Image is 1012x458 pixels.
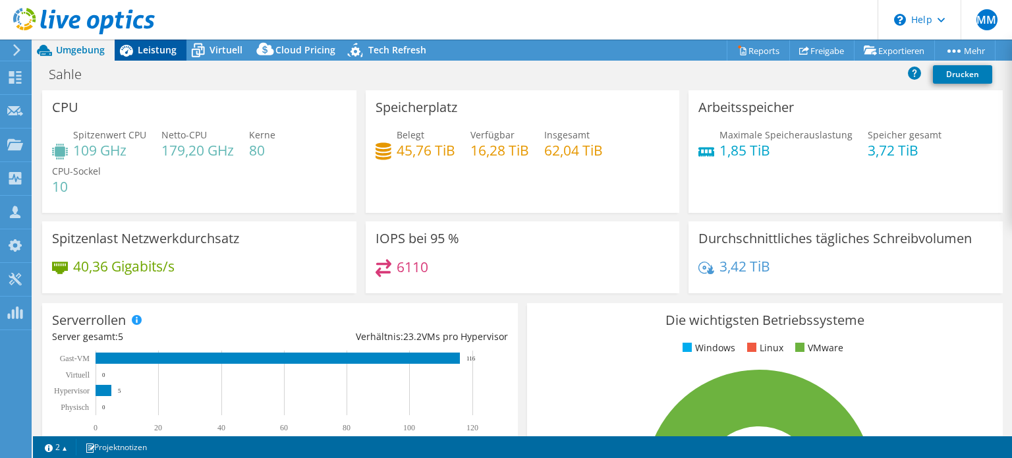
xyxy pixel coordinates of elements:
a: Freigabe [789,40,855,61]
h4: 3,42 TiB [719,259,770,273]
span: Leistung [138,43,177,56]
text: 5 [118,387,121,394]
span: 5 [118,330,123,343]
h4: 109 GHz [73,143,146,157]
span: Verfügbar [470,129,515,141]
h4: 3,72 TiB [868,143,942,157]
h4: 1,85 TiB [719,143,853,157]
span: Insgesamt [544,129,590,141]
text: 80 [343,423,351,432]
text: Gast-VM [60,354,90,363]
text: 120 [466,423,478,432]
h4: 80 [249,143,275,157]
li: Windows [679,341,735,355]
h4: 16,28 TiB [470,143,529,157]
svg: \n [894,14,906,26]
a: Projektnotizen [76,439,156,455]
span: Umgebung [56,43,105,56]
h3: Arbeitsspeicher [698,100,794,115]
h4: 6110 [397,260,428,274]
span: MM [976,9,998,30]
text: 0 [102,372,105,378]
text: 40 [217,423,225,432]
span: CPU-Sockel [52,165,101,177]
span: Spitzenwert CPU [73,129,146,141]
span: Virtuell [210,43,242,56]
text: 100 [403,423,415,432]
a: Reports [727,40,790,61]
span: Cloud Pricing [275,43,335,56]
text: 0 [102,404,105,411]
h3: Speicherplatz [376,100,457,115]
h3: Durchschnittliches tägliches Schreibvolumen [698,231,972,246]
a: Exportieren [854,40,935,61]
a: Mehr [934,40,996,61]
text: 20 [154,423,162,432]
span: Maximale Speicherauslastung [719,129,853,141]
h3: CPU [52,100,78,115]
span: Speicher gesamt [868,129,942,141]
h3: Spitzenlast Netzwerkdurchsatz [52,231,239,246]
h1: Sahle [43,67,102,82]
h3: IOPS bei 95 % [376,231,459,246]
text: 0 [94,423,98,432]
li: Linux [744,341,783,355]
h4: 45,76 TiB [397,143,455,157]
span: Kerne [249,129,275,141]
span: Netto-CPU [161,129,207,141]
a: Drucken [933,65,992,84]
text: Hypervisor [54,386,90,395]
div: Server gesamt: [52,329,280,344]
span: 23.2 [403,330,422,343]
h3: Serverrollen [52,313,126,328]
h4: 10 [52,179,101,194]
h4: 40,36 Gigabits/s [73,259,175,273]
text: 116 [466,355,476,362]
li: VMware [792,341,843,355]
text: Virtuell [65,370,90,380]
div: Verhältnis: VMs pro Hypervisor [280,329,508,344]
text: Physisch [61,403,89,412]
a: 2 [36,439,76,455]
span: Belegt [397,129,424,141]
span: Tech Refresh [368,43,426,56]
h4: 62,04 TiB [544,143,603,157]
text: 60 [280,423,288,432]
h4: 179,20 GHz [161,143,234,157]
h3: Die wichtigsten Betriebssysteme [537,313,993,328]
